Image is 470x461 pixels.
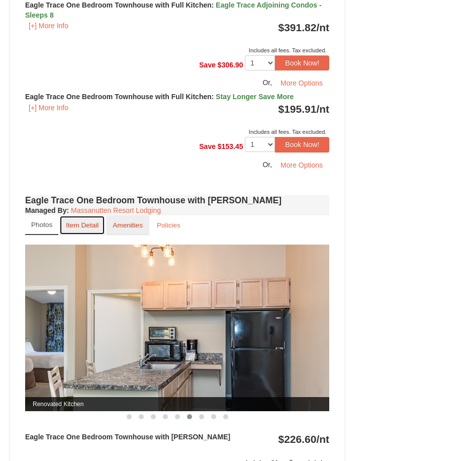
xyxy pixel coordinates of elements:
a: Photos [25,215,58,235]
span: /nt [316,22,329,33]
strong: Eagle Trace One Bedroom Townhouse with Full Kitchen [25,93,294,101]
span: : [212,1,214,9]
button: Book Now! [275,55,329,70]
span: : [212,93,214,101]
small: Amenities [113,221,143,229]
a: Massanutten Resort Lodging [71,206,161,214]
strong: : [25,206,69,214]
span: $391.82 [278,22,316,33]
span: Renovated Kitchen [25,397,329,411]
span: $153.45 [218,142,243,150]
span: $306.90 [218,61,243,69]
a: Amenities [106,215,149,235]
span: Eagle Trace Adjoining Condos - Sleeps 8 [25,1,322,19]
button: [+] More Info [25,102,72,113]
span: Managed By [25,206,66,214]
img: Renovated Kitchen [25,245,329,411]
span: Stay Longer Save More [216,93,294,101]
span: Or, [262,79,272,87]
span: $195.91 [278,103,316,115]
h4: Eagle Trace One Bedroom Townhouse with [PERSON_NAME] [25,195,329,205]
span: Save [199,142,216,150]
small: Item Detail [66,221,99,229]
strong: Eagle Trace One Bedroom Townhouse with [PERSON_NAME] [25,433,230,441]
span: /nt [316,433,329,445]
small: Policies [157,221,180,229]
div: Includes all fees. Tax excluded. [25,127,329,137]
strong: $226.60 [278,433,329,445]
button: More Options [274,158,329,173]
span: /nt [316,103,329,115]
button: [+] More Info [25,20,72,31]
strong: Eagle Trace One Bedroom Townhouse with Full Kitchen [25,1,322,19]
a: Policies [150,215,187,235]
span: Or, [262,160,272,168]
small: Photos [31,221,52,228]
a: Item Detail [59,215,105,235]
button: More Options [274,75,329,91]
span: Save [199,61,216,69]
div: Includes all fees. Tax excluded. [25,45,329,55]
button: Book Now! [275,137,329,152]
